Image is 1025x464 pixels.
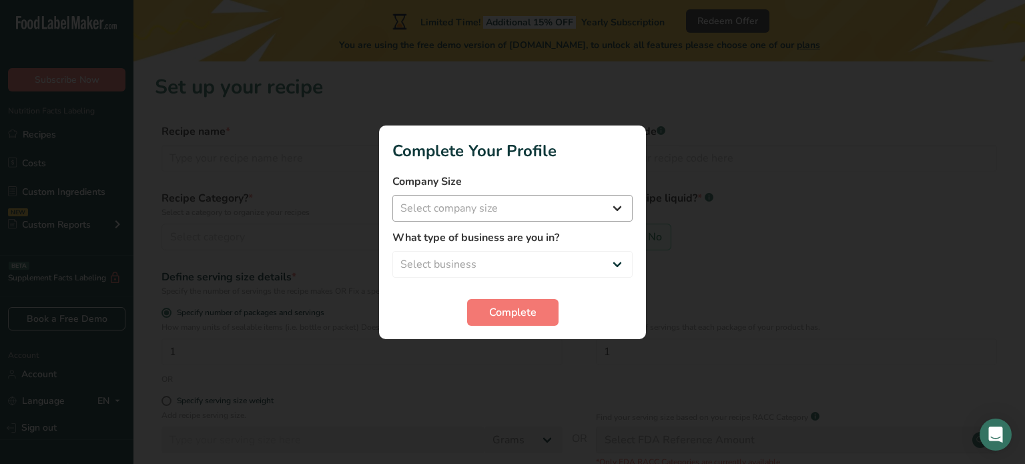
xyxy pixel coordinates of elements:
[980,419,1012,451] div: Open Intercom Messenger
[392,139,633,163] h1: Complete Your Profile
[489,304,537,320] span: Complete
[392,174,633,190] label: Company Size
[467,299,559,326] button: Complete
[392,230,633,246] label: What type of business are you in?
